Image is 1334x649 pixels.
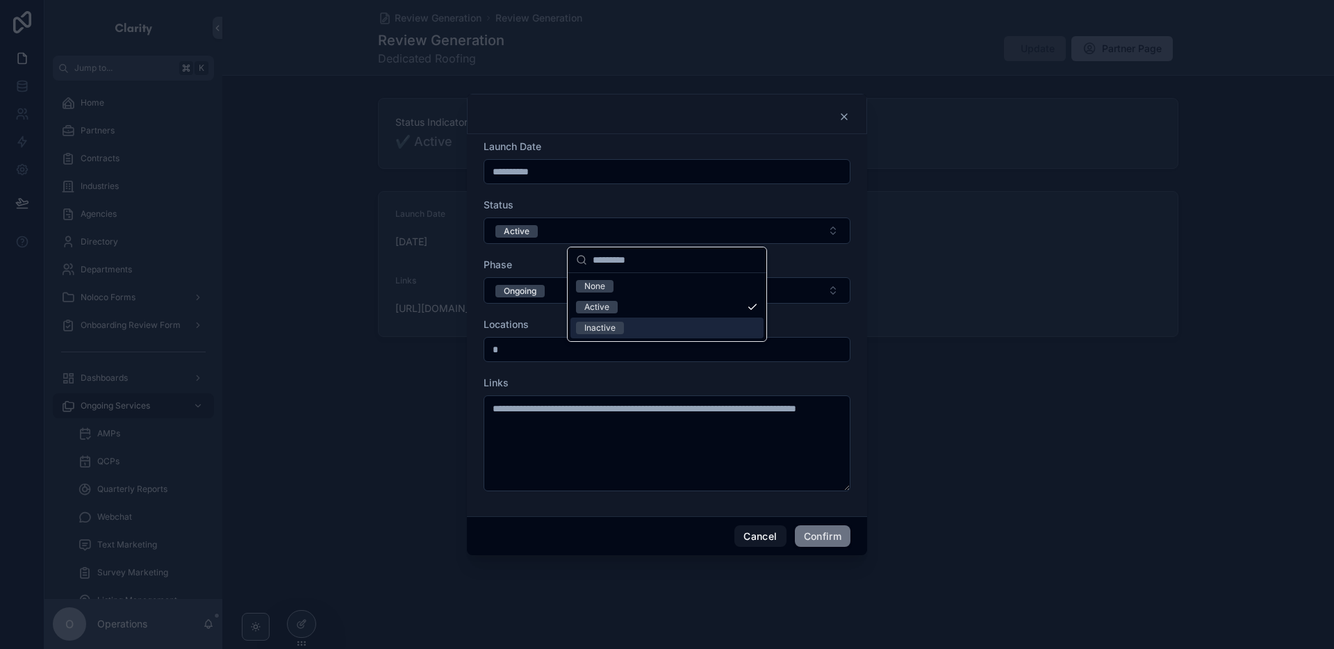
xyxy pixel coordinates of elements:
button: Select Button [484,277,850,304]
button: Confirm [795,525,850,548]
div: Active [584,301,609,313]
button: Select Button [484,217,850,244]
div: Active [504,225,529,238]
span: Launch Date [484,140,541,152]
span: Links [484,377,509,388]
div: Inactive [584,322,616,334]
div: None [584,280,605,293]
span: Phase [484,258,512,270]
div: Ongoing [504,285,536,297]
div: Suggestions [568,273,766,341]
button: Cancel [734,525,786,548]
span: Locations [484,318,529,330]
span: Status [484,199,513,211]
